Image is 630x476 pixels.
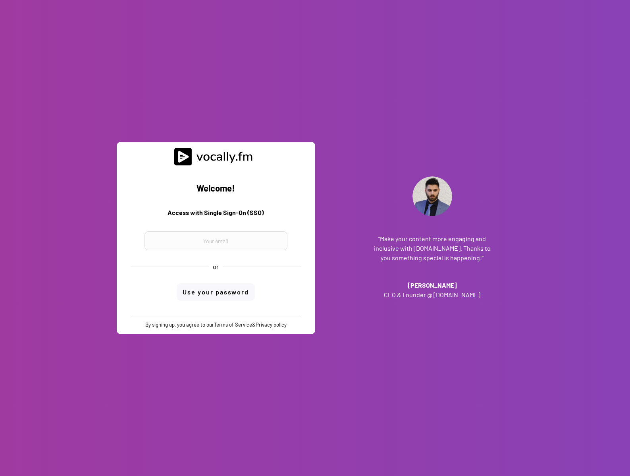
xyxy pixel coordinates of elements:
[177,283,255,301] button: Use your password
[144,231,287,250] input: Your email
[213,262,219,271] div: or
[373,290,492,300] h3: CEO & Founder @ [DOMAIN_NAME]
[123,182,309,196] h2: Welcome!
[373,234,492,263] h3: “Make your content more engaging and inclusive with [DOMAIN_NAME]. Thanks to you something specia...
[214,321,252,328] a: Terms of Service
[123,208,309,222] h3: Access with Single Sign-On (SSO)
[256,321,287,328] a: Privacy policy
[174,148,258,166] img: vocally%20logo.svg
[145,321,287,328] div: By signing up, you agree to our &
[412,176,452,216] img: Addante_Profile.png
[373,281,492,290] h3: [PERSON_NAME]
